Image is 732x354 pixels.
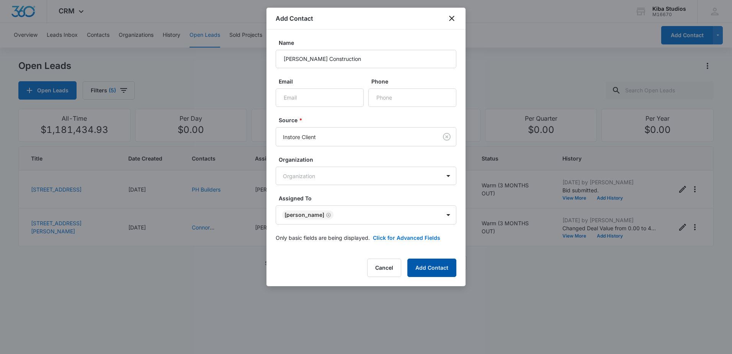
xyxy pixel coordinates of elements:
input: Phone [368,88,456,107]
label: Email [279,77,367,85]
label: Source [279,116,459,124]
label: Assigned To [279,194,459,202]
button: Add Contact [407,259,456,277]
p: Only basic fields are being displayed. [276,234,370,242]
button: Cancel [367,259,401,277]
div: [PERSON_NAME] [284,212,324,218]
input: Email [276,88,364,107]
label: Name [279,39,459,47]
div: Remove Grant Ketcham [324,212,331,218]
button: close [447,14,456,23]
h1: Add Contact [276,14,313,23]
button: Clear [441,131,453,143]
button: Click for Advanced Fields [373,234,440,242]
label: Organization [279,156,459,164]
input: Name [276,50,456,68]
label: Phone [371,77,459,85]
